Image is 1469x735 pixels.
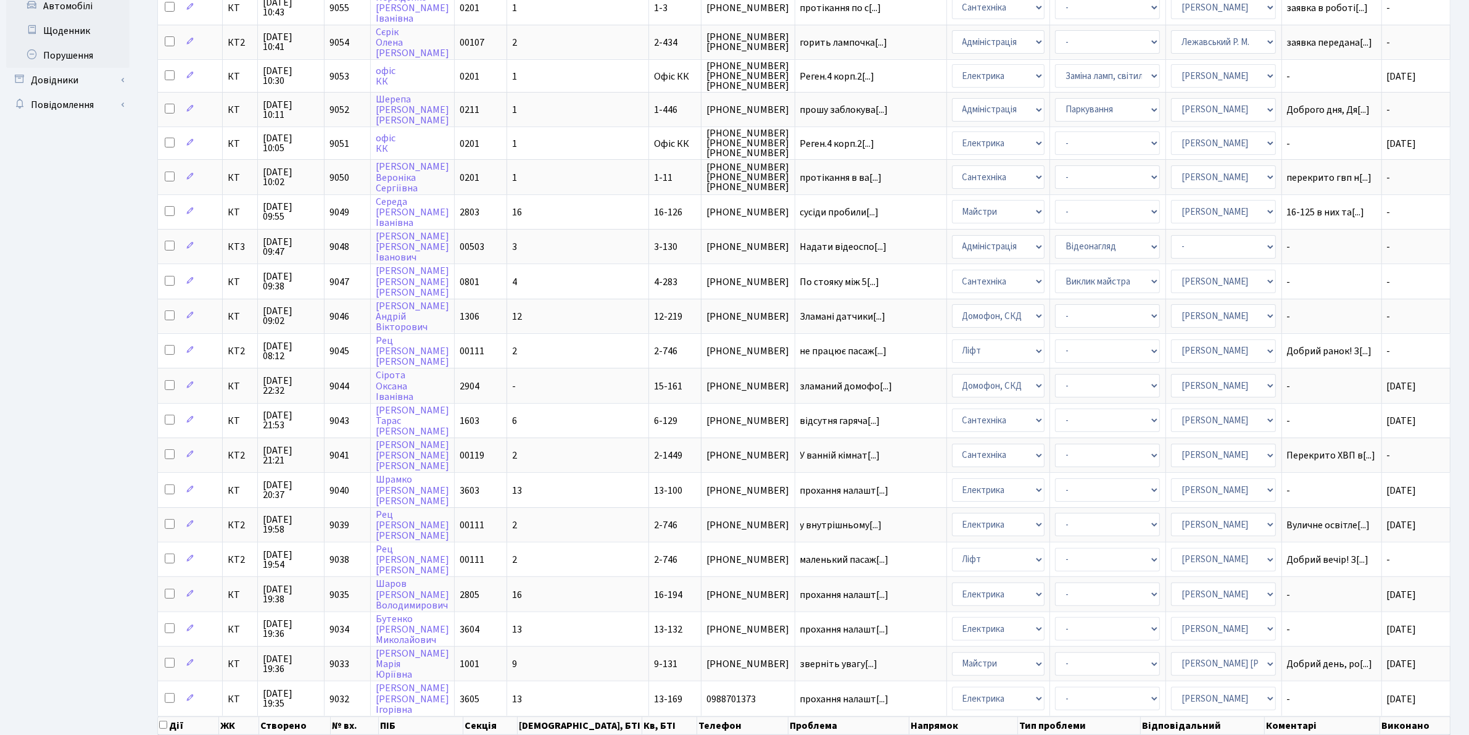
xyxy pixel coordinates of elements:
span: 1 [512,103,517,117]
span: [DATE] 19:38 [263,584,319,604]
span: КТ [228,277,252,287]
th: Тип проблеми [1018,716,1141,735]
a: [PERSON_NAME]АндрiйВiкторович [376,299,449,334]
span: Реген.4 корп.2[...] [800,70,875,83]
span: [PHONE_NUMBER] [706,520,789,530]
span: 00119 [460,449,484,462]
span: 9038 [329,553,349,567]
a: [PERSON_NAME][PERSON_NAME]Іванович [376,230,449,264]
span: [DATE] 21:53 [263,410,319,430]
span: - [1287,72,1376,81]
span: - [512,380,516,393]
span: - [1387,449,1391,462]
span: 2-746 [654,344,677,358]
span: [PHONE_NUMBER] [706,590,789,600]
a: [PERSON_NAME][PERSON_NAME]Ігорівна [376,682,449,716]
span: 0988701373 [706,694,789,704]
a: [PERSON_NAME]МаріяЮріївна [376,647,449,681]
span: [PHONE_NUMBER] [706,242,789,252]
th: Дії [158,716,219,735]
span: 13-100 [654,484,682,497]
span: - [1287,416,1376,426]
span: 00111 [460,553,484,567]
span: 3605 [460,692,479,706]
span: [DATE] [1387,518,1417,532]
span: 1-3 [654,1,668,15]
span: 2-746 [654,518,677,532]
span: 2803 [460,206,479,219]
span: КТ [228,139,252,149]
span: 13-132 [654,623,682,636]
span: Добрий день, ро[...] [1287,657,1373,671]
span: - [1287,625,1376,634]
span: [DATE] [1387,657,1417,671]
span: [DATE] [1387,70,1417,83]
span: 1 [512,171,517,185]
span: - [1387,275,1391,289]
span: 2 [512,344,517,358]
a: Рец[PERSON_NAME][PERSON_NAME] [376,508,449,542]
th: Проблема [788,716,909,735]
span: 9-131 [654,657,677,671]
span: 3604 [460,623,479,636]
span: 9047 [329,275,349,289]
span: 6-129 [654,414,677,428]
span: - [1287,277,1376,287]
span: КТ2 [228,38,252,48]
span: 2 [512,36,517,49]
span: прохання налашт[...] [800,623,889,636]
span: [DATE] 19:36 [263,654,319,674]
span: КТ [228,72,252,81]
span: 9040 [329,484,349,497]
span: [DATE] 09:02 [263,306,319,326]
span: - [1387,310,1391,323]
span: 0201 [460,137,479,151]
span: Зламані датчики[...] [800,310,886,323]
a: Довідники [6,68,130,93]
span: - [1387,553,1391,567]
span: 1306 [460,310,479,323]
span: [PHONE_NUMBER] [706,312,789,322]
a: [PERSON_NAME][PERSON_NAME][PERSON_NAME] [376,438,449,473]
span: 1 [512,70,517,83]
span: [DATE] 09:38 [263,272,319,291]
span: Офіс КК [654,70,689,83]
span: Доброго дня, Дя[...] [1287,103,1370,117]
span: 9051 [329,137,349,151]
span: 2-434 [654,36,677,49]
span: 1603 [460,414,479,428]
a: СєрікОлена[PERSON_NAME] [376,25,449,60]
span: 16-125 в них та[...] [1287,206,1365,219]
span: горить лампочка[...] [800,36,888,49]
span: 0211 [460,103,479,117]
span: 13 [512,692,522,706]
span: [PHONE_NUMBER] [706,3,789,13]
span: заявка в роботі[...] [1287,1,1368,15]
a: СіротаОксанаІванівна [376,369,413,404]
a: Щоденник [6,19,130,43]
span: 00111 [460,518,484,532]
span: 0801 [460,275,479,289]
span: перекрито гвп н[...] [1287,171,1372,185]
span: 0201 [460,171,479,185]
span: - [1287,381,1376,391]
span: 12-219 [654,310,682,323]
span: [DATE] [1387,623,1417,636]
span: [DATE] 10:41 [263,32,319,52]
span: КТ2 [228,346,252,356]
span: 9053 [329,70,349,83]
span: відсутня гаряча[...] [800,414,880,428]
span: 1 [512,137,517,151]
span: 13 [512,623,522,636]
th: Відповідальний [1141,716,1265,735]
span: 2904 [460,380,479,393]
span: [DATE] [1387,137,1417,151]
span: [DATE] 09:47 [263,237,319,257]
span: прошу заблокува[...] [800,103,888,117]
span: [PHONE_NUMBER] [706,555,789,565]
span: - [1287,242,1376,252]
span: зверніть увагу[...] [800,657,878,671]
span: [DATE] 21:21 [263,446,319,465]
span: 9041 [329,449,349,462]
a: Середа[PERSON_NAME]Іванівна [376,195,449,230]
